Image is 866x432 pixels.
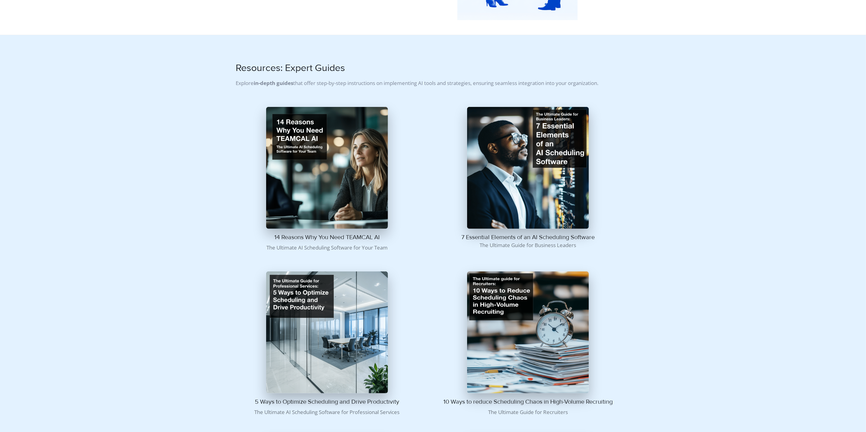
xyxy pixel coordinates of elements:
[437,408,619,416] p: The Ultimate Guide for Recruiters
[236,229,418,241] h5: 14 Reasons Why You Need TEAMCAL AI
[236,408,418,416] p: The Ultimate AI Scheduling Software for Professional Services
[437,241,619,250] p: The Ultimate Guide for Business Leaders
[266,271,388,393] img: pic
[236,393,418,405] h5: 5 Ways to Optimize Scheduling and Drive Productivity
[236,76,630,87] p: Explore that offer step-by-step instructions on implementing AI tools and strategies, ensuring se...
[236,243,418,252] p: The Ultimate AI Scheduling Software for Your Team
[437,229,619,250] h5: 7 Essential Elements of an AI Scheduling Software
[437,393,619,405] h5: 10 Ways to reduce Scheduling Chaos in High-Volume Recruiting
[467,107,589,229] img: pic
[254,80,293,87] b: in-depth guides
[236,62,630,74] h2: Resources: Expert Guides
[266,107,388,229] img: pic
[467,271,589,393] img: pic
